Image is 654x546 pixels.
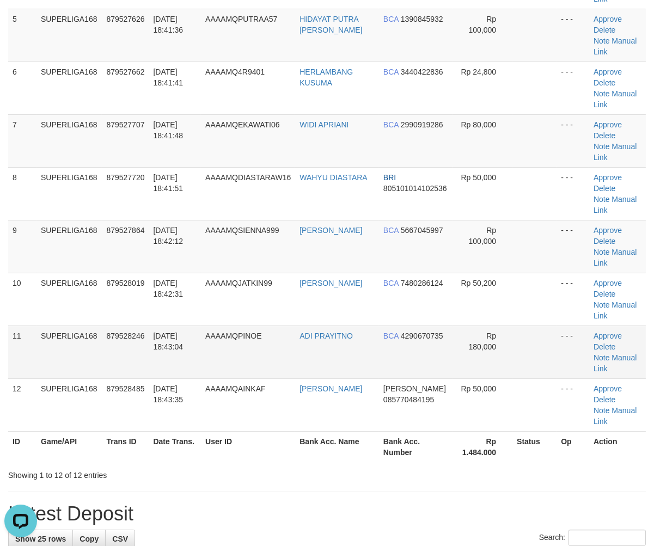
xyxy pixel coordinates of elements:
[300,173,367,182] a: WAHYU DIASTARA
[154,332,184,351] span: [DATE] 18:43:04
[401,332,443,340] span: Copy 4290670735 to clipboard
[8,431,36,462] th: ID
[594,15,622,23] a: Approve
[594,131,615,140] a: Delete
[383,68,399,76] span: BCA
[594,36,610,45] a: Note
[383,384,446,393] span: [PERSON_NAME]
[557,62,589,114] td: - - -
[205,279,272,287] span: AAAAMQJATKIN99
[594,290,615,298] a: Delete
[594,406,637,426] a: Manual Link
[106,332,144,340] span: 879528246
[36,273,102,326] td: SUPERLIGA168
[8,503,646,525] h1: Latest Deposit
[383,279,399,287] span: BCA
[8,326,36,378] td: 11
[594,300,637,320] a: Manual Link
[557,431,589,462] th: Op
[401,15,443,23] span: Copy 1390845932 to clipboard
[594,237,615,246] a: Delete
[201,431,295,462] th: User ID
[469,15,497,34] span: Rp 100,000
[461,68,497,76] span: Rp 24,800
[300,68,353,87] a: HERLAMBANG KUSUMA
[154,226,184,246] span: [DATE] 18:42:12
[383,395,434,404] span: Copy 085770484195 to clipboard
[106,279,144,287] span: 879528019
[557,273,589,326] td: - - -
[300,332,353,340] a: ADI PRAYITNO
[102,431,149,462] th: Trans ID
[589,431,646,462] th: Action
[36,326,102,378] td: SUPERLIGA168
[106,173,144,182] span: 879527720
[106,226,144,235] span: 879527864
[300,15,362,34] a: HIDAYAT PUTRA [PERSON_NAME]
[461,120,497,129] span: Rp 80,000
[594,342,615,351] a: Delete
[594,353,637,373] a: Manual Link
[154,15,184,34] span: [DATE] 18:41:36
[205,120,279,129] span: AAAAMQEKAWATI06
[205,173,291,182] span: AAAAMQDIASTARAW16
[594,279,622,287] a: Approve
[401,226,443,235] span: Copy 5667045997 to clipboard
[106,15,144,23] span: 879527626
[36,378,102,431] td: SUPERLIGA168
[8,167,36,220] td: 8
[383,226,399,235] span: BCA
[557,114,589,167] td: - - -
[594,36,637,56] a: Manual Link
[106,68,144,76] span: 879527662
[557,9,589,62] td: - - -
[4,4,37,37] button: Open LiveChat chat widget
[594,248,637,267] a: Manual Link
[106,120,144,129] span: 879527707
[469,332,497,351] span: Rp 180,000
[205,332,261,340] span: AAAAMQPINOE
[594,142,610,151] a: Note
[594,26,615,34] a: Delete
[8,114,36,167] td: 7
[401,279,443,287] span: Copy 7480286124 to clipboard
[205,226,279,235] span: AAAAMQSIENNA999
[594,406,610,415] a: Note
[594,226,622,235] a: Approve
[569,530,646,546] input: Search:
[594,332,622,340] a: Approve
[557,326,589,378] td: - - -
[594,384,622,393] a: Approve
[594,142,637,162] a: Manual Link
[8,273,36,326] td: 10
[594,248,610,256] a: Note
[401,68,443,76] span: Copy 3440422836 to clipboard
[36,9,102,62] td: SUPERLIGA168
[300,226,362,235] a: [PERSON_NAME]
[383,173,396,182] span: BRI
[557,220,589,273] td: - - -
[383,332,399,340] span: BCA
[539,530,646,546] label: Search:
[594,195,610,204] a: Note
[295,431,379,462] th: Bank Acc. Name
[154,173,184,193] span: [DATE] 18:41:51
[205,15,277,23] span: AAAAMQPUTRAA57
[453,431,512,462] th: Rp 1.484.000
[300,384,362,393] a: [PERSON_NAME]
[557,378,589,431] td: - - -
[300,120,349,129] a: WIDI APRIANI
[557,167,589,220] td: - - -
[36,431,102,462] th: Game/API
[154,279,184,298] span: [DATE] 18:42:31
[80,535,99,543] span: Copy
[300,279,362,287] a: [PERSON_NAME]
[461,173,497,182] span: Rp 50,000
[461,279,497,287] span: Rp 50,200
[379,431,453,462] th: Bank Acc. Number
[594,184,615,193] a: Delete
[36,114,102,167] td: SUPERLIGA168
[594,78,615,87] a: Delete
[594,89,637,109] a: Manual Link
[594,89,610,98] a: Note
